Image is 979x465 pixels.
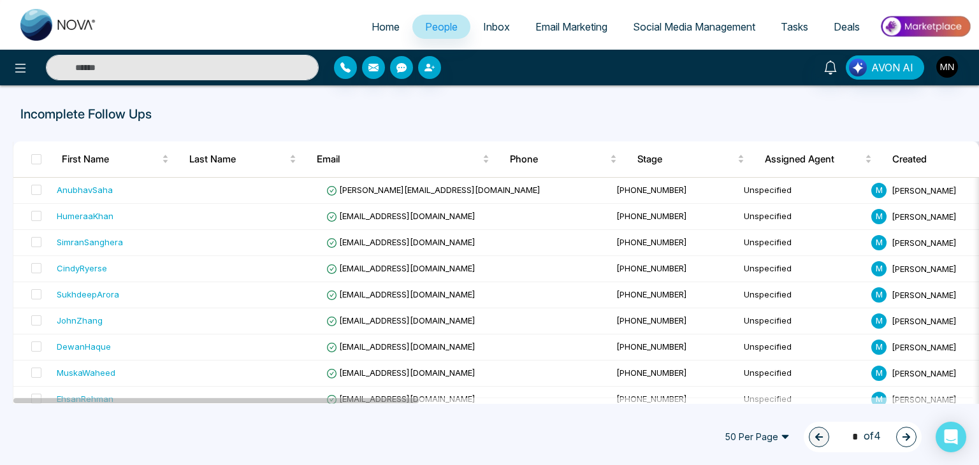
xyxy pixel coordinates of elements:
span: Email Marketing [535,20,607,33]
span: [PERSON_NAME] [892,263,957,273]
span: [PERSON_NAME] [892,315,957,325]
th: First Name [52,141,179,177]
span: People [425,20,458,33]
span: [PERSON_NAME] [892,289,957,299]
div: EhsanRehman [57,392,113,405]
span: M [871,183,887,198]
td: Unspecified [739,308,866,334]
th: Stage [627,141,755,177]
img: User Avatar [936,56,958,78]
span: M [871,235,887,250]
td: Unspecified [739,178,866,204]
td: Unspecified [739,387,866,413]
span: Social Media Management [633,20,755,33]
span: [EMAIL_ADDRESS][DOMAIN_NAME] [326,211,475,221]
th: Last Name [179,141,307,177]
div: CindyRyerse [57,262,107,275]
span: [EMAIL_ADDRESS][DOMAIN_NAME] [326,263,475,273]
span: [PERSON_NAME] [892,185,957,195]
td: Unspecified [739,334,866,361]
span: [PHONE_NUMBER] [616,315,687,325]
span: Assigned Agent [765,152,862,167]
img: Nova CRM Logo [20,9,97,41]
div: MuskaWaheed [57,366,115,379]
span: M [871,366,887,381]
span: [PERSON_NAME][EMAIL_ADDRESS][DOMAIN_NAME] [326,185,540,195]
span: [PHONE_NUMBER] [616,237,687,247]
td: Unspecified [739,204,866,230]
a: Inbox [470,15,523,39]
span: [PHONE_NUMBER] [616,185,687,195]
div: HumeraaKhan [57,210,113,222]
td: Unspecified [739,361,866,387]
span: Stage [637,152,735,167]
a: People [412,15,470,39]
span: 50 Per Page [716,427,799,447]
span: [EMAIL_ADDRESS][DOMAIN_NAME] [326,341,475,352]
span: Home [372,20,400,33]
span: M [871,209,887,224]
span: [PHONE_NUMBER] [616,368,687,378]
span: First Name [62,152,159,167]
a: Tasks [768,15,821,39]
span: [EMAIL_ADDRESS][DOMAIN_NAME] [326,315,475,325]
span: [EMAIL_ADDRESS][DOMAIN_NAME] [326,237,475,247]
th: Assigned Agent [755,141,882,177]
div: Open Intercom Messenger [936,422,966,452]
img: Market-place.gif [879,12,971,41]
span: [PHONE_NUMBER] [616,289,687,299]
span: [EMAIL_ADDRESS][DOMAIN_NAME] [326,368,475,378]
button: AVON AI [846,55,924,80]
td: Unspecified [739,230,866,256]
p: Incomplete Follow Ups [20,104,959,124]
span: [PHONE_NUMBER] [616,211,687,221]
span: M [871,392,887,407]
span: Last Name [189,152,287,167]
span: M [871,287,887,303]
span: [PERSON_NAME] [892,237,957,247]
div: SimranSanghera [57,236,123,248]
span: Email [317,152,480,167]
td: Unspecified [739,282,866,308]
span: [PHONE_NUMBER] [616,394,687,404]
span: [EMAIL_ADDRESS][DOMAIN_NAME] [326,394,475,404]
span: AVON AI [871,60,913,75]
span: [PERSON_NAME] [892,211,957,221]
td: Unspecified [739,256,866,282]
span: M [871,261,887,276]
th: Email [307,141,500,177]
span: Deals [834,20,860,33]
span: [PHONE_NUMBER] [616,263,687,273]
div: AnubhavSaha [57,183,113,196]
span: Phone [510,152,607,167]
div: SukhdeepArora [57,288,119,301]
th: Phone [500,141,627,177]
span: Tasks [781,20,808,33]
span: [PERSON_NAME] [892,341,957,352]
span: [PERSON_NAME] [892,368,957,378]
img: Lead Flow [849,59,867,76]
a: Deals [821,15,873,39]
span: M [871,340,887,355]
div: DewanHaque [57,340,111,353]
span: [EMAIL_ADDRESS][DOMAIN_NAME] [326,289,475,299]
a: Home [359,15,412,39]
span: of 4 [845,428,881,445]
span: M [871,313,887,329]
span: [PERSON_NAME] [892,394,957,404]
div: JohnZhang [57,314,103,327]
a: Email Marketing [523,15,620,39]
span: [PHONE_NUMBER] [616,341,687,352]
a: Social Media Management [620,15,768,39]
span: Inbox [483,20,510,33]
